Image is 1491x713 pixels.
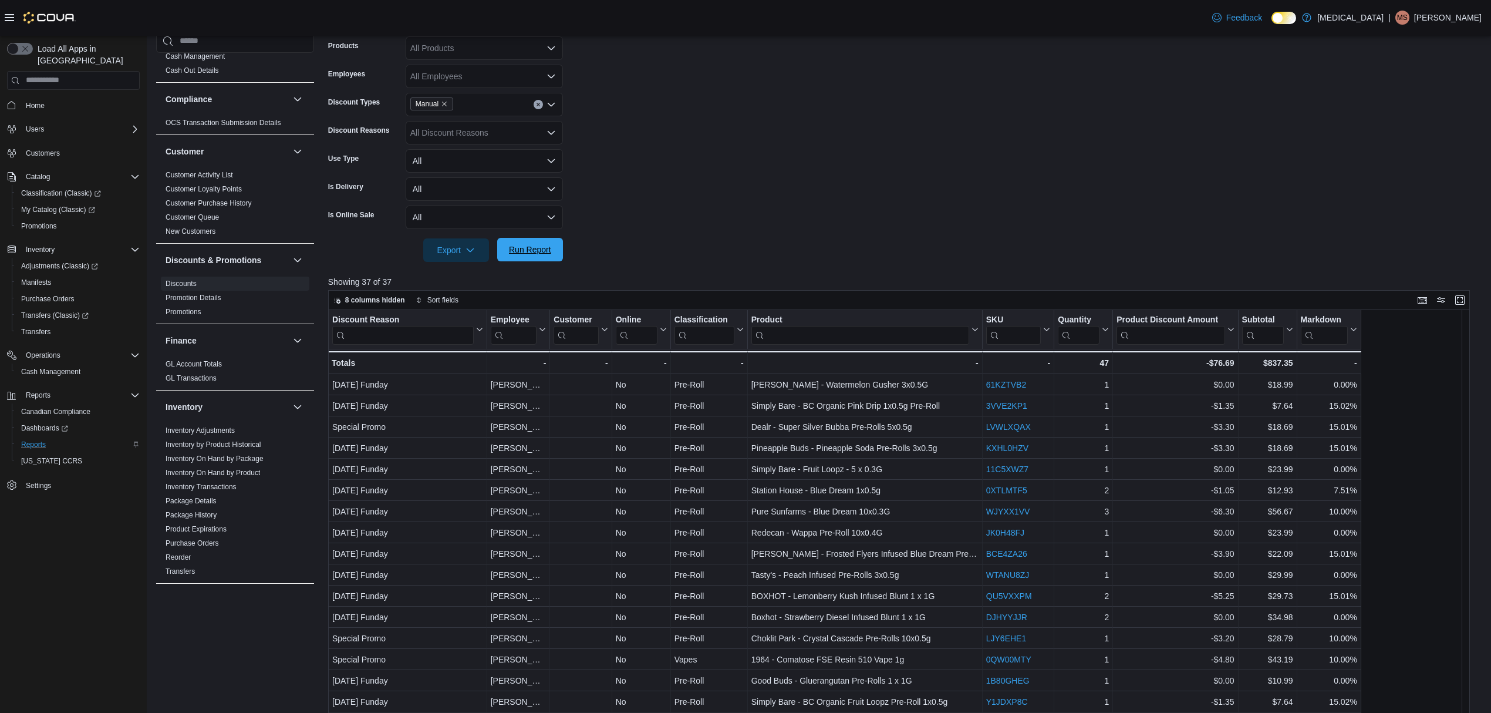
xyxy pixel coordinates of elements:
button: All [406,177,563,201]
span: Catalog [21,170,140,184]
a: Purchase Orders [166,539,219,547]
a: Canadian Compliance [16,405,95,419]
button: Customer [554,314,608,344]
span: OCS Transaction Submission Details [166,118,281,127]
label: Use Type [328,154,359,163]
span: Customers [21,146,140,160]
h3: Discounts & Promotions [166,254,261,266]
span: Purchase Orders [21,294,75,304]
span: MS [1397,11,1408,25]
span: Manual [410,97,453,110]
button: SKU [986,314,1050,344]
a: Classification (Classic) [16,186,106,200]
button: Clear input [534,100,543,109]
button: Reports [12,436,144,453]
button: Open list of options [547,43,556,53]
div: 0.00% [1300,378,1357,392]
span: Customer Purchase History [166,199,252,208]
div: 1 [1058,399,1109,413]
span: [US_STATE] CCRS [21,456,82,466]
a: Transfers [166,567,195,576]
span: Canadian Compliance [21,407,90,416]
div: 15.02% [1300,399,1357,413]
div: Customer [554,314,598,344]
div: Markdown [1300,314,1347,344]
span: Inventory On Hand by Product [166,468,260,477]
span: Catalog [26,172,50,181]
div: 1 [1058,420,1109,434]
button: Remove Manual from selection in this group [441,100,448,107]
button: Employee [490,314,546,344]
span: Operations [26,351,60,360]
a: WJYXX1VV [986,507,1030,516]
span: Reports [21,440,46,449]
span: Inventory Transactions [166,482,237,492]
button: Markdown [1300,314,1357,344]
span: Discounts [166,279,197,288]
div: [PERSON_NAME] [490,462,546,476]
span: Users [26,125,44,134]
a: Customer Queue [166,213,219,221]
a: Inventory by Product Historical [166,440,261,449]
a: WTANU8ZJ [986,570,1030,580]
h3: Compliance [166,93,212,105]
div: Subtotal [1242,314,1283,344]
div: No [616,420,667,434]
h3: Inventory [166,401,203,413]
button: Cash Management [12,364,144,380]
a: Cash Management [166,52,225,60]
p: [MEDICAL_DATA] [1317,11,1384,25]
a: Transfers (Classic) [12,307,144,324]
button: [US_STATE] CCRS [12,453,144,469]
a: Promotion Details [166,294,221,302]
span: Dashboards [16,421,140,435]
div: -$1.35 [1116,399,1234,413]
div: [PERSON_NAME] [490,399,546,413]
a: 0QW00MTY [986,655,1031,664]
div: $837.35 [1242,356,1293,370]
a: Inventory On Hand by Product [166,469,260,477]
span: Reports [21,388,140,402]
div: Employee [490,314,537,325]
div: Pre-Roll [674,378,744,392]
span: Purchase Orders [16,292,140,306]
a: Purchase Orders [16,292,79,306]
span: Washington CCRS [16,454,140,468]
span: Promotions [21,221,57,231]
span: GL Transactions [166,374,217,383]
div: Markdown [1300,314,1347,325]
span: My Catalog (Classic) [16,203,140,217]
a: Settings [21,479,56,493]
div: Compliance [156,116,314,134]
button: Open list of options [547,128,556,137]
button: 8 columns hidden [329,293,410,307]
label: Discount Types [328,97,380,107]
div: 47 [1058,356,1109,370]
div: Pre-Roll [674,441,744,455]
a: Feedback [1207,6,1267,29]
div: No [616,483,667,497]
button: Catalog [21,170,55,184]
a: Package Details [166,497,217,505]
div: Simply Bare - Fruit Loopz - 5 x 0.3G [751,462,979,476]
button: Product [751,314,979,344]
div: - [615,356,666,370]
div: - [751,356,979,370]
a: Adjustments (Classic) [16,259,103,273]
div: Product Discount Amount [1116,314,1224,344]
div: 1 [1058,378,1109,392]
span: GL Account Totals [166,359,222,369]
span: Feedback [1226,12,1262,23]
button: Operations [21,348,65,362]
img: Cova [23,12,76,23]
button: Finance [166,335,288,347]
div: [PERSON_NAME] [490,378,546,392]
button: Compliance [291,92,305,106]
div: -$3.30 [1116,420,1234,434]
span: Promotions [16,219,140,233]
a: JK0H48FJ [986,528,1024,537]
div: Online [615,314,657,325]
div: 1 [1058,462,1109,476]
p: Showing 37 of 37 [328,276,1482,288]
button: Customer [291,144,305,159]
